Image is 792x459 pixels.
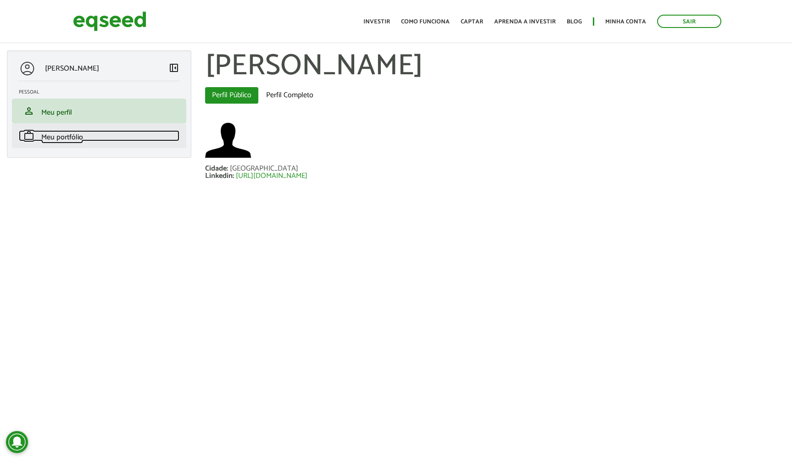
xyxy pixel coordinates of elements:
[205,172,236,180] div: Linkedin
[259,87,320,104] a: Perfil Completo
[23,105,34,116] span: person
[205,87,258,104] a: Perfil Público
[12,123,186,148] li: Meu portfólio
[45,64,99,73] p: [PERSON_NAME]
[73,9,146,33] img: EqSeed
[227,162,228,175] span: :
[605,19,646,25] a: Minha conta
[19,130,179,141] a: workMeu portfólio
[236,172,307,180] a: [URL][DOMAIN_NAME]
[41,106,72,119] span: Meu perfil
[205,165,230,172] div: Cidade
[205,117,251,163] img: Foto de Claudemir Gomes dos Santos
[19,105,179,116] a: personMeu perfil
[205,117,251,163] a: Ver perfil do usuário.
[494,19,556,25] a: Aprenda a investir
[41,131,83,144] span: Meu portfólio
[230,165,298,172] div: [GEOGRAPHIC_DATA]
[657,15,721,28] a: Sair
[23,130,34,141] span: work
[12,99,186,123] li: Meu perfil
[19,89,186,95] h2: Pessoal
[363,19,390,25] a: Investir
[233,170,234,182] span: :
[205,50,786,83] h1: [PERSON_NAME]
[168,62,179,75] a: Colapsar menu
[168,62,179,73] span: left_panel_close
[567,19,582,25] a: Blog
[461,19,483,25] a: Captar
[401,19,450,25] a: Como funciona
